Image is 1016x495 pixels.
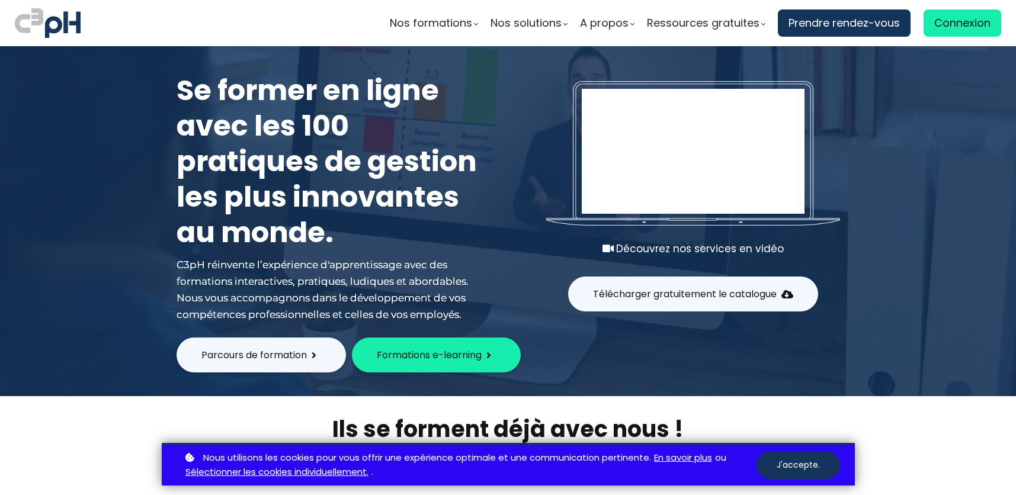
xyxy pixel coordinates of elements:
a: Prendre rendez-vous [778,9,911,37]
p: ou . [182,451,757,480]
button: Formations e-learning [352,337,521,372]
span: Ressources gratuites [647,14,759,32]
button: Télécharger gratuitement le catalogue [568,277,818,311]
span: Formations e-learning [377,348,482,362]
img: logo C3PH [15,6,81,40]
span: Prendre rendez-vous [789,14,900,32]
span: Nos solutions [491,14,562,32]
span: Parcours de formation [201,348,307,362]
span: Nous utilisons les cookies pour vous offrir une expérience optimale et une communication pertinente. [203,451,651,465]
div: Découvrez nos services en vidéo [546,240,839,257]
span: Connexion [934,14,991,32]
a: Sélectionner les cookies individuellement. [185,465,368,480]
span: A propos [580,14,629,32]
button: J'accepte. [757,451,840,479]
h2: Ils se forment déjà avec nous ! [162,414,855,444]
a: Connexion [924,9,1001,37]
span: Nos formations [390,14,472,32]
a: En savoir plus [654,451,712,465]
span: Télécharger gratuitement le catalogue [593,287,777,301]
div: C3pH réinvente l’expérience d'apprentissage avec des formations interactives, pratiques, ludiques... [177,256,485,323]
button: Parcours de formation [177,337,346,372]
h1: Se former en ligne avec les 100 pratiques de gestion les plus innovantes au monde. [177,73,485,250]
